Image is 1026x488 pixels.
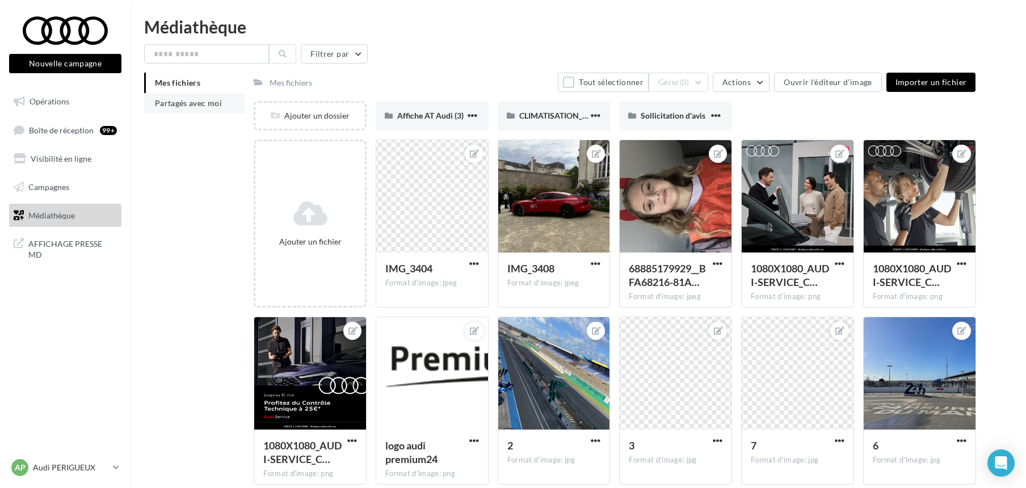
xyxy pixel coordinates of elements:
[155,98,222,108] span: Partagés avec moi
[144,18,1012,35] div: Médiathèque
[9,457,121,478] a: AP Audi PERIGUEUX
[751,262,829,288] span: 1080X1080_AUDI-SERVICE_CARROUSEL_META_E3_LOM3
[629,455,722,465] div: Format d'image: jpg
[301,44,368,64] button: Filtrer par
[873,439,878,452] span: 6
[641,111,705,120] span: Sollicitation d'avis
[507,455,601,465] div: Format d'image: jpg
[722,77,751,87] span: Actions
[29,125,94,134] span: Boîte de réception
[30,96,69,106] span: Opérations
[507,278,601,288] div: Format d'image: jpeg
[260,236,360,247] div: Ajouter un fichier
[397,111,464,120] span: Affiche AT Audi (3)
[385,469,479,479] div: Format d'image: png
[7,90,124,113] a: Opérations
[507,439,513,452] span: 2
[263,469,357,479] div: Format d'image: png
[558,73,649,92] button: Tout sélectionner
[751,292,844,302] div: Format d'image: png
[751,439,756,452] span: 7
[33,462,108,473] p: Audi PERIGUEUX
[895,77,967,87] span: Importer un fichier
[7,118,124,142] a: Boîte de réception99+
[680,78,689,87] span: (0)
[9,54,121,73] button: Nouvelle campagne
[385,278,479,288] div: Format d'image: jpeg
[155,78,200,87] span: Mes fichiers
[385,439,438,465] span: logo audi premium24
[7,232,124,265] a: AFFICHAGE PRESSE MD
[987,449,1015,477] div: Open Intercom Messenger
[7,147,124,171] a: Visibilité en ligne
[519,111,697,120] span: CLIMATISATION_AUDI_SERVICE_CARROUSEL (1)
[649,73,708,92] button: Gérer(0)
[751,455,844,465] div: Format d'image: jpg
[713,73,769,92] button: Actions
[873,262,951,288] span: 1080X1080_AUDI-SERVICE_CARROUSEL_META_E2_LOM3
[270,77,312,89] div: Mes fichiers
[873,292,966,302] div: Format d'image: png
[263,439,342,465] span: 1080X1080_AUDI-SERVICE_CARROUSEL_META_E1_LOM3
[15,462,26,473] span: AP
[28,236,117,260] span: AFFICHAGE PRESSE MD
[255,110,365,121] div: Ajouter un dossier
[28,182,69,192] span: Campagnes
[873,455,966,465] div: Format d'image: jpg
[7,204,124,228] a: Médiathèque
[385,262,432,275] span: IMG_3404
[28,210,75,220] span: Médiathèque
[7,175,124,199] a: Campagnes
[886,73,976,92] button: Importer un fichier
[507,262,554,275] span: IMG_3408
[100,126,117,135] div: 99+
[629,439,634,452] span: 3
[31,154,91,163] span: Visibilité en ligne
[774,73,881,92] button: Ouvrir l'éditeur d'image
[629,262,706,288] span: 68885179929__BFA68216-81A0-4D64-BA89-0991DCF684DD
[629,292,722,302] div: Format d'image: jpeg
